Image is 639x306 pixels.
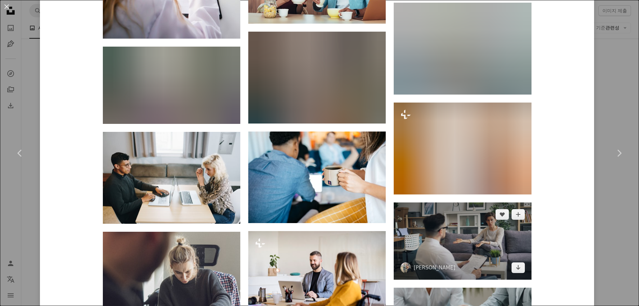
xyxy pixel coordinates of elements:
img: 소파에 앉아 핸드폰을 보고 있는 두 남자 [394,3,531,94]
a: 다음 [599,121,639,185]
img: 노트북이 있는 테이블에 앉아 있는 남자와 여자 [103,132,240,223]
a: 파란색 데님 재킷을 입은 남자가 흰색 세라믹 머그잔을 들고 있다 [248,174,386,180]
img: 소파에 앉아 여자와 이야기를 나누고 있는 남자 [394,202,531,280]
img: Vitaly Gariev의 프로필로 이동 [400,262,411,273]
a: 소파에 앉아 여자와 이야기를 나누고 있는 남자 [394,238,531,244]
a: 젊고 사랑스러운 부부는 부동산 중개업자 사무실에서 영업 관리자와 함께 프로젝트를 살펴보고 구매할 새 집을 선택합니다. [394,145,531,151]
a: 소파에 앉아 남자와 이야기를 나누고 있는 여자 [103,82,240,88]
a: 다운로드 [512,262,525,273]
img: 파란색 데님 재킷을 입은 남자가 흰색 세라믹 머그잔을 들고 있다 [248,132,386,223]
img: 젊고 사랑스러운 부부는 부동산 중개업자 사무실에서 영업 관리자와 함께 프로젝트를 살펴보고 구매할 새 집을 선택합니다. [394,103,531,194]
img: 소파에 앉아 남자와 이야기를 나누고 있는 여자 [103,47,240,124]
a: 사무실에 있는 두 명의 사업가가 함께 일하고 있습니다. 휠체어를 탄 남자와 여자가 프로젝트를 컨설팅하고 있다. [248,273,386,279]
button: 좋아요 [496,209,509,220]
a: 노트북이 있는 테이블에 앉아 있는 남자와 여자 [103,174,240,180]
a: [PERSON_NAME] [414,264,455,271]
a: 검은 의자에 앉아있는 검은 스웨터를 입은 여자 [103,274,240,280]
a: 테이블 위에 커피가 담긴 머그잔 2개 [248,74,386,80]
img: 테이블 위에 커피가 담긴 머그잔 2개 [248,32,386,123]
a: 소파에 앉아 핸드폰을 보고 있는 두 남자 [394,46,531,52]
button: 컬렉션에 추가 [512,209,525,220]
